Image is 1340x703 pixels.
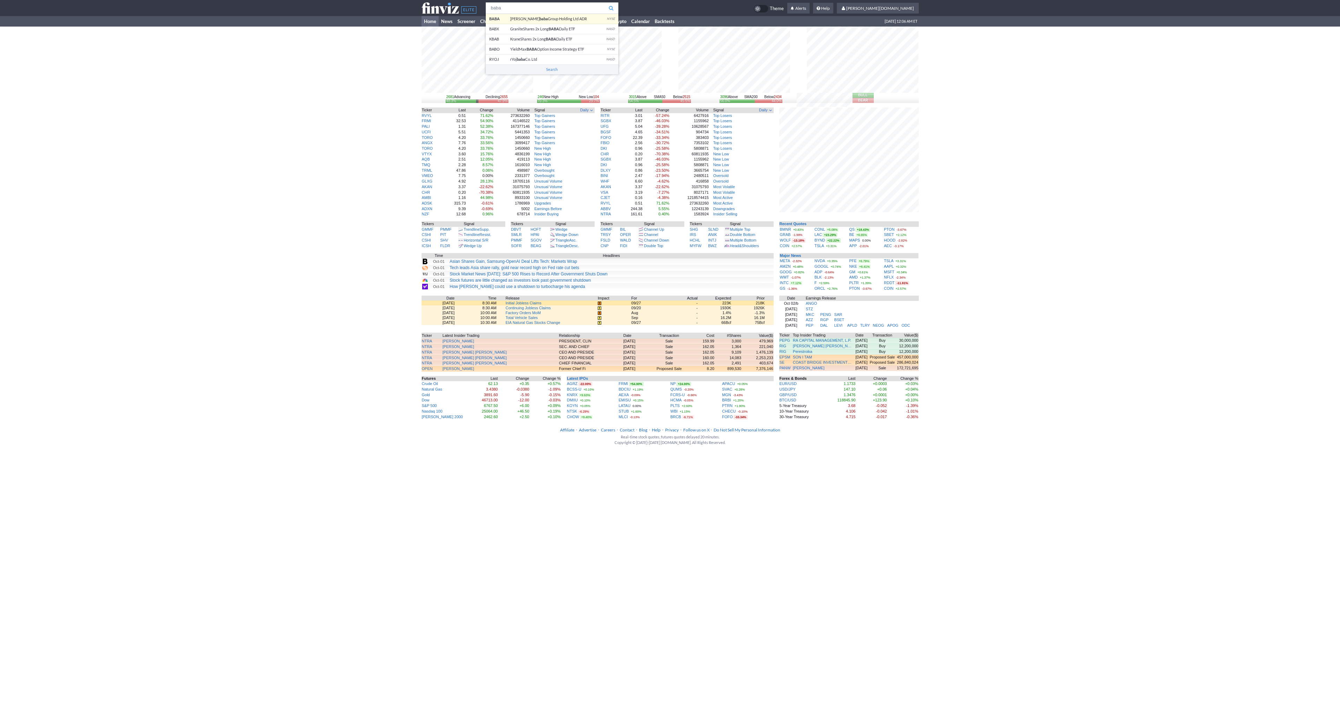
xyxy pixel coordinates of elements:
[785,323,797,327] a: [DATE]
[422,361,432,365] a: NTRA
[450,278,591,283] a: Stock futures are little changed as investors look past government shutdown
[620,232,631,237] a: OPER
[670,404,680,408] a: PLTS
[901,323,910,327] a: ODC
[440,244,450,248] a: FLDR
[567,398,578,402] a: DMIIU
[722,415,733,419] a: FOFO
[601,157,611,161] a: SGBX
[511,238,522,242] a: PMMF
[780,286,786,290] a: GS
[422,185,432,189] a: AKAN
[780,244,790,248] a: COIN
[534,135,555,140] a: Top Gainers
[814,281,817,285] a: F
[422,152,432,156] a: VTYX
[814,270,822,274] a: ADP
[820,312,831,317] a: PENG
[601,427,615,432] a: Careers
[713,119,732,123] a: Top Losers
[601,227,612,231] a: GMMF
[713,173,729,178] a: Oversold
[422,146,433,150] a: TORO
[780,253,801,258] a: Major News
[814,286,825,290] a: ORCL
[785,318,797,322] a: [DATE]
[770,5,784,13] span: Theme
[713,201,733,205] a: Most Active
[849,238,860,242] a: MAPS
[601,201,611,205] a: RVYL
[601,124,609,128] a: UFG
[713,179,729,183] a: Oversold
[422,113,432,118] a: RVYL
[567,382,578,386] a: AGRZ
[534,201,551,205] a: Upgrades
[834,312,842,317] a: SAR
[814,227,825,231] a: CONL
[780,222,807,226] a: Recent Quotes
[610,16,629,27] a: Crypto
[708,227,718,231] a: SLND
[422,168,432,172] a: TRML
[713,130,732,134] a: Top Losers
[422,339,432,343] a: NTRA
[422,387,442,391] a: Natural Gas
[730,238,757,242] a: Multiple Bottom
[849,259,857,263] a: PFE
[884,270,894,274] a: MSFT
[506,316,538,320] a: Total Vehicle Sales
[713,168,729,172] a: New Low
[722,382,735,386] a: APACU
[780,355,790,359] a: EPSM
[793,349,812,355] a: Perestroika
[530,232,539,237] a: HPAI
[422,207,433,211] a: ADXN
[422,212,429,216] a: NZF
[601,244,609,248] a: CNP
[439,16,455,27] a: News
[478,16,496,27] a: Charts
[884,238,895,242] a: HOOD
[814,238,825,242] a: BYND
[534,113,555,118] a: Top Gainers
[580,108,594,113] button: Signals interval
[601,119,611,123] a: SGBX
[713,124,732,128] a: Top Losers
[601,179,609,183] a: WHF
[887,323,899,327] a: APOG
[534,207,562,211] a: Earnings Before
[601,152,609,156] a: CHR
[849,270,856,274] a: GM
[601,141,610,145] a: FBIO
[780,382,797,386] a: EUR/USD
[601,195,610,200] a: CJET
[690,232,696,237] a: IRS
[511,227,521,231] a: DBVT
[464,227,490,231] a: TrendlineSupp.
[784,301,798,305] a: Oct 02/b
[780,387,796,391] a: USD/JPY
[601,207,611,211] a: ABBV
[834,318,844,322] a: BSET
[422,135,433,140] a: TORO
[530,238,542,242] a: SGOV
[620,238,631,242] a: WALD
[534,168,554,172] a: Overbought
[620,227,626,231] a: BIL
[670,393,685,397] a: FCRS-U
[785,307,797,311] a: [DATE]
[619,404,631,408] a: LATAU
[713,113,732,118] a: Top Losers
[422,227,434,231] a: GMMF
[506,301,542,305] a: Initial Jobless Claims
[722,398,731,402] a: BRBI
[422,382,438,386] a: Crude Oil
[690,227,698,231] a: SHG
[713,157,729,161] a: New Low
[849,244,857,248] a: APP
[708,232,717,237] a: ANIK
[722,393,731,397] a: MGN
[601,190,608,194] a: VSA
[534,179,562,183] a: Unusual Volume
